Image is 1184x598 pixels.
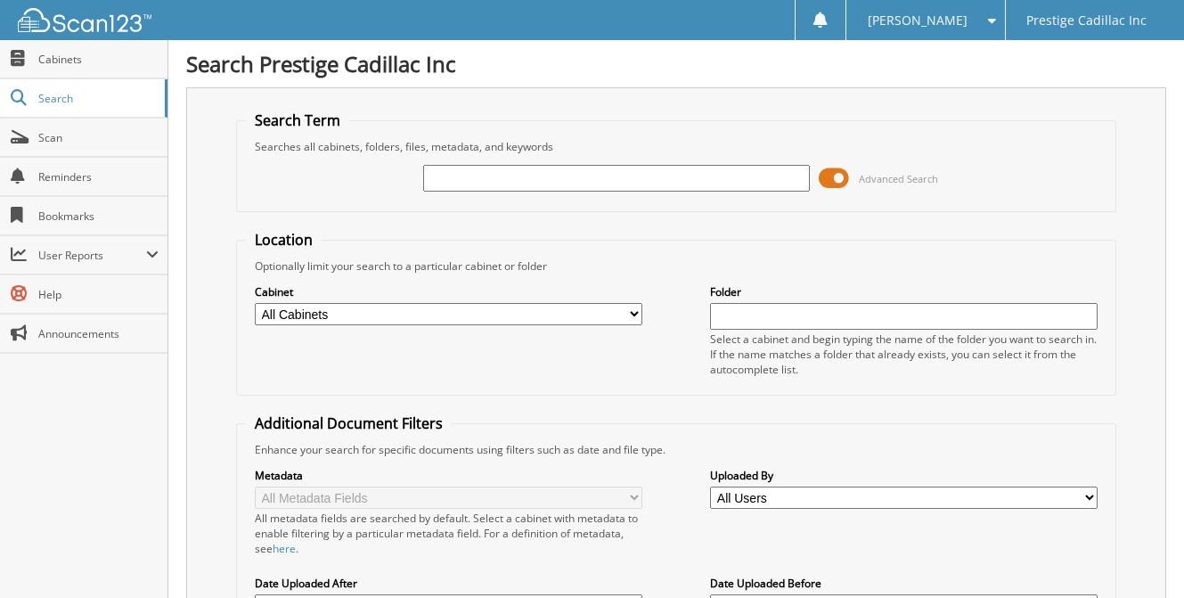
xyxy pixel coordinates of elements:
[859,172,938,185] span: Advanced Search
[38,209,159,224] span: Bookmarks
[255,511,642,556] div: All metadata fields are searched by default. Select a cabinet with metadata to enable filtering b...
[38,91,156,106] span: Search
[246,414,452,433] legend: Additional Document Filters
[186,49,1166,78] h1: Search Prestige Cadillac Inc
[255,284,642,299] label: Cabinet
[246,139,1106,154] div: Searches all cabinets, folders, files, metadata, and keywords
[246,442,1106,457] div: Enhance your search for specific documents using filters such as date and file type.
[246,230,322,250] legend: Location
[246,111,349,130] legend: Search Term
[38,169,159,184] span: Reminders
[710,284,1098,299] label: Folder
[38,52,159,67] span: Cabinets
[1095,512,1184,598] iframe: Chat Widget
[255,468,642,483] label: Metadata
[710,576,1098,591] label: Date Uploaded Before
[246,258,1106,274] div: Optionally limit your search to a particular cabinet or folder
[868,15,968,26] span: [PERSON_NAME]
[38,248,146,263] span: User Reports
[18,8,151,32] img: scan123-logo-white.svg
[38,326,159,341] span: Announcements
[273,541,296,556] a: here
[38,287,159,302] span: Help
[38,130,159,145] span: Scan
[710,332,1098,377] div: Select a cabinet and begin typing the name of the folder you want to search in. If the name match...
[710,468,1098,483] label: Uploaded By
[1026,15,1147,26] span: Prestige Cadillac Inc
[255,576,642,591] label: Date Uploaded After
